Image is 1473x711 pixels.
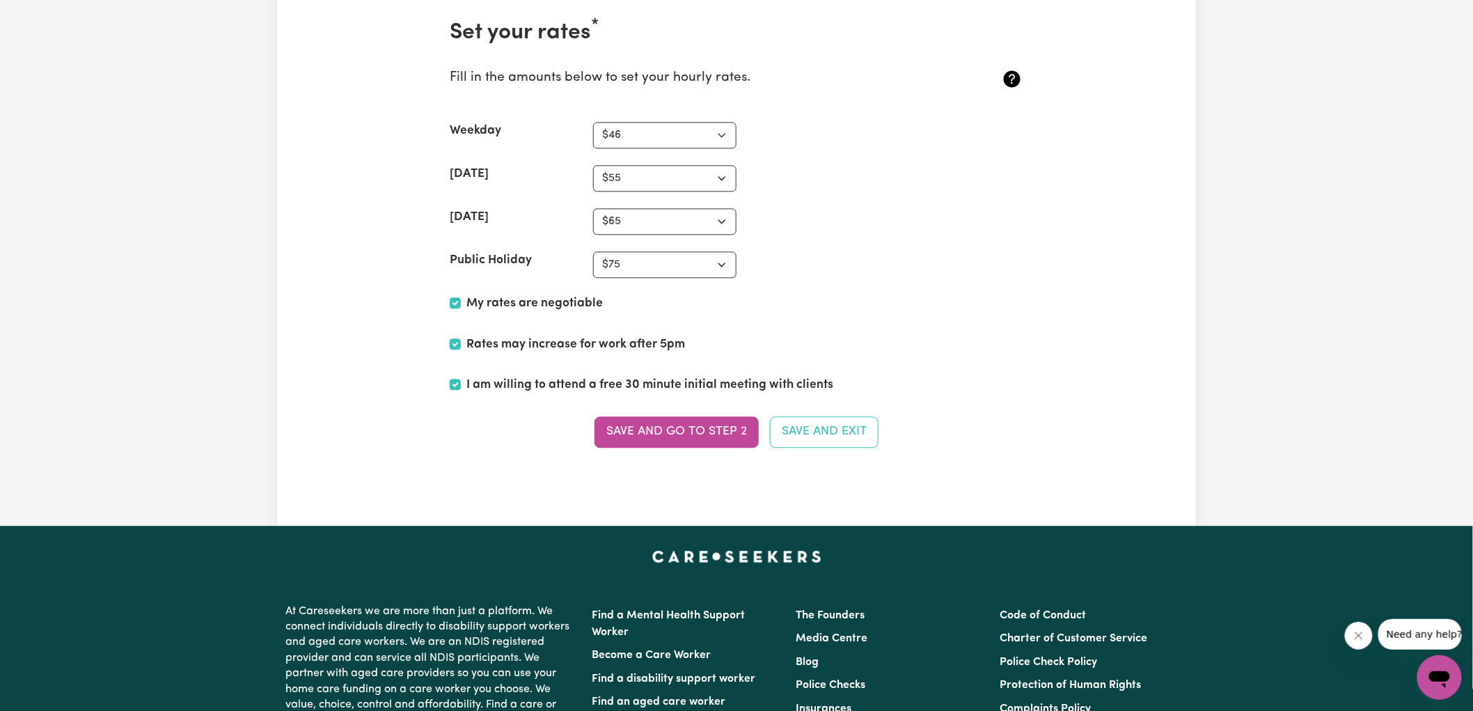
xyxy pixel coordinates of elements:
a: Become a Care Worker [592,650,711,661]
iframe: Button to launch messaging window [1417,655,1462,700]
p: Fill in the amounts below to set your hourly rates. [450,68,928,88]
button: Save and Exit [770,416,879,447]
a: Police Check Policy [1000,657,1098,668]
a: Find a disability support worker [592,673,755,685]
iframe: Close message [1345,622,1373,650]
label: My rates are negotiable [466,295,603,313]
label: [DATE] [450,208,489,226]
a: Find a Mental Health Support Worker [592,610,745,638]
a: The Founders [796,610,865,621]
label: I am willing to attend a free 30 minute initial meeting with clients [466,376,833,394]
label: Rates may increase for work after 5pm [466,336,685,354]
iframe: Message from company [1378,619,1462,650]
button: Save and go to Step 2 [594,416,759,447]
a: Find an aged care worker [592,696,725,708]
h2: Set your rates [450,19,1023,46]
a: Protection of Human Rights [1000,680,1142,691]
a: Media Centre [796,633,867,644]
label: Public Holiday [450,251,532,269]
a: Charter of Customer Service [1000,633,1148,644]
label: Weekday [450,122,501,140]
a: Blog [796,657,819,668]
label: [DATE] [450,165,489,183]
a: Careseekers home page [652,551,821,562]
a: Code of Conduct [1000,610,1087,621]
a: Police Checks [796,680,865,691]
span: Need any help? [8,10,84,21]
